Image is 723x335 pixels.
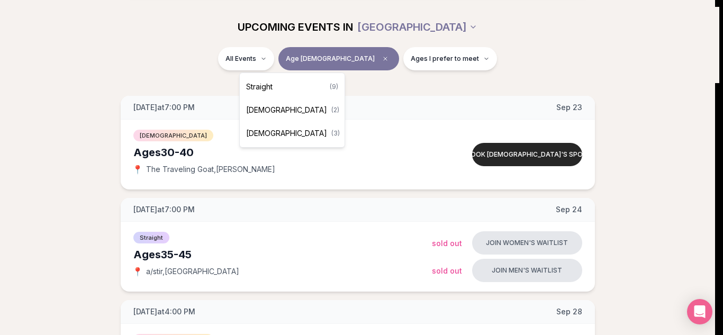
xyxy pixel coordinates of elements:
[246,128,327,139] span: [DEMOGRAPHIC_DATA]
[246,82,273,92] span: Straight
[330,83,338,91] span: ( 9 )
[246,105,327,115] span: [DEMOGRAPHIC_DATA]
[331,129,340,138] span: ( 3 )
[331,106,339,114] span: ( 2 )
